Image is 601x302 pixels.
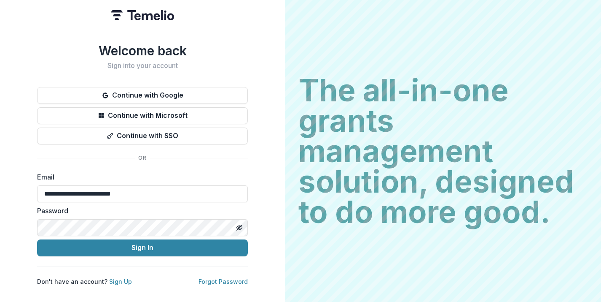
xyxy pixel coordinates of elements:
[109,278,132,285] a: Sign Up
[37,128,248,144] button: Continue with SSO
[37,239,248,256] button: Sign In
[37,62,248,70] h2: Sign into your account
[37,277,132,286] p: Don't have an account?
[37,206,243,216] label: Password
[233,221,246,234] button: Toggle password visibility
[37,172,243,182] label: Email
[111,10,174,20] img: Temelio
[37,43,248,58] h1: Welcome back
[37,87,248,104] button: Continue with Google
[37,107,248,124] button: Continue with Microsoft
[199,278,248,285] a: Forgot Password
